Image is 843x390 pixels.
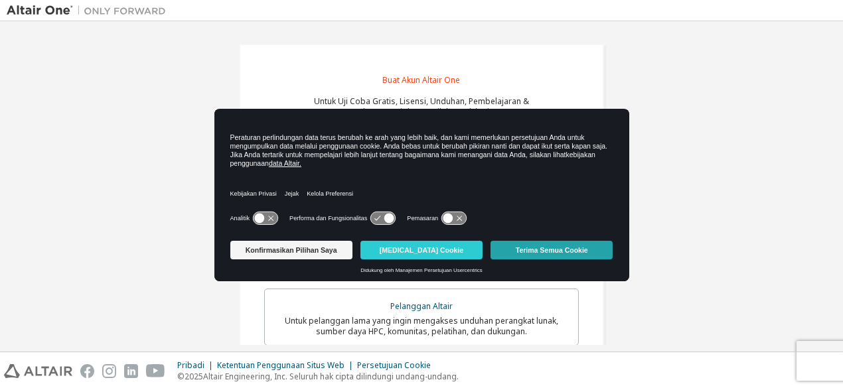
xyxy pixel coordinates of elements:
font: Dokumentasi dan masih banyak lagi. [352,106,491,117]
font: Buat Akun Altair One [383,74,461,86]
img: altair_logo.svg [4,364,72,378]
font: Ketentuan Penggunaan Situs Web [217,359,345,371]
font: Pelanggan Altair [390,300,453,312]
img: Altair Satu [7,4,173,17]
font: Persetujuan Cookie [357,359,431,371]
img: instagram.svg [102,364,116,378]
font: 2025 [185,371,203,382]
font: Untuk Uji Coba Gratis, Lisensi, Unduhan, Pembelajaran & [314,96,529,107]
img: youtube.svg [146,364,165,378]
img: linkedin.svg [124,364,138,378]
img: facebook.svg [80,364,94,378]
font: Pribadi [177,359,204,371]
font: © [177,371,185,382]
font: Altair Engineering, Inc. Seluruh hak cipta dilindungi undang-undang. [203,371,459,382]
font: Untuk pelanggan lama yang ingin mengakses unduhan perangkat lunak, sumber daya HPC, komunitas, pe... [285,315,558,337]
